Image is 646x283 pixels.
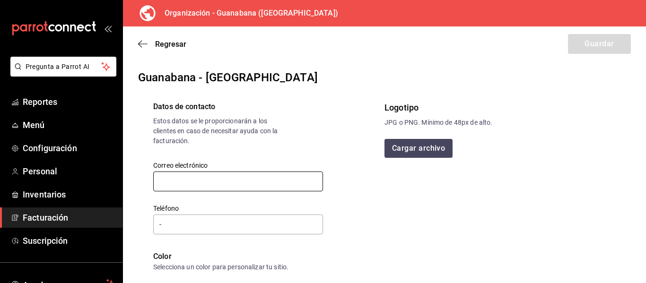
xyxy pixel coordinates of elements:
label: Teléfono [153,205,323,212]
div: Selecciona un color para personalizar tu sitio. [153,262,323,272]
div: Guanabana - [GEOGRAPHIC_DATA] [138,69,631,86]
span: Regresar [155,40,186,49]
div: Color [153,251,323,262]
span: Configuración [23,142,115,154]
span: Inventarios [23,188,115,201]
a: Pregunta a Parrot AI [7,69,116,78]
div: Logotipo [384,101,616,114]
div: Estos datos se le proporcionarán a los clientes en caso de necesitar ayuda con la facturación. [153,116,282,146]
div: JPG o PNG. Mínimo de 48px de alto. [384,118,616,128]
span: Menú [23,119,115,131]
button: Cargar archivo [384,139,453,158]
h3: Organización - Guanabana ([GEOGRAPHIC_DATA]) [157,8,338,19]
button: Pregunta a Parrot AI [10,57,116,77]
button: Regresar [138,40,186,49]
span: Reportes [23,95,115,108]
span: Pregunta a Parrot AI [26,62,102,72]
span: Suscripción [23,234,115,247]
label: Correo electrónico [153,162,323,169]
button: open_drawer_menu [104,25,112,32]
span: Facturación [23,211,115,224]
span: Personal [23,165,115,178]
div: Datos de contacto [153,101,282,112]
